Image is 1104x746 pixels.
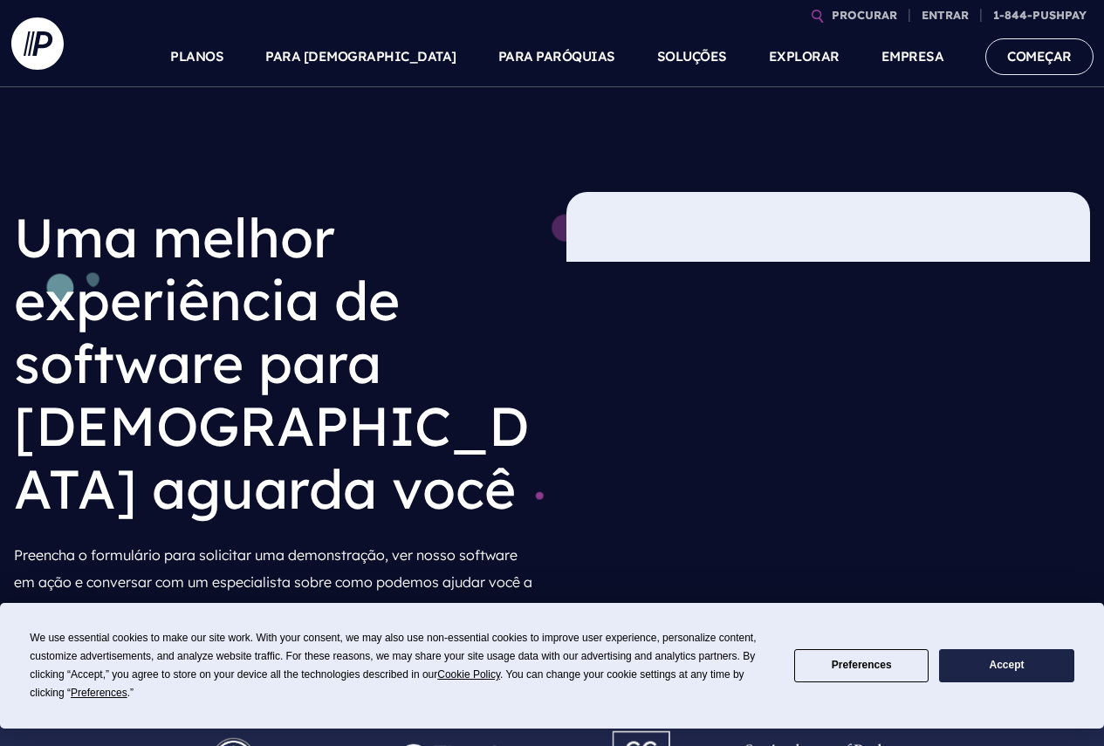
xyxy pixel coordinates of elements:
div: We use essential cookies to make our site work. With your consent, we may also use non-essential ... [30,629,773,702]
button: Accept [939,649,1073,683]
font: Uma melhor experiência de software para [DEMOGRAPHIC_DATA] aguarda você [14,203,529,523]
a: PLANOS [170,26,223,87]
font: Preencha o formulário para solicitar uma demonstração, ver nosso software em ação e conversar com... [14,546,532,618]
font: ENTRAR [922,8,969,22]
picture: Pushpay_Logo__Santo Antônio [732,727,913,744]
a: COMEÇAR [985,38,1094,74]
font: EXPLORAR [769,48,840,65]
font: COMEÇAR [1007,48,1072,65]
a: PARA PARÓQUIAS [498,26,615,87]
a: SOLUÇÕES [657,26,727,87]
font: PROCURAR [832,8,897,22]
picture: Pushpay_Logo__NorthPoint [191,727,372,744]
button: Preferences [794,649,929,683]
span: Preferences [71,687,127,699]
font: SOLUÇÕES [657,48,727,65]
font: PARA [DEMOGRAPHIC_DATA] [265,48,456,65]
a: PARA [DEMOGRAPHIC_DATA] [265,26,456,87]
picture: Pushpay_Logo__Elevação [372,727,552,744]
a: EMPRESA [881,26,944,87]
a: EXPLORAR [769,26,840,87]
font: PARA PARÓQUIAS [498,48,615,65]
picture: Logotipo Pushpay__CCM [579,720,705,737]
font: 1-844-PUSHPAY [993,8,1087,22]
span: Cookie Policy [437,668,500,681]
font: EMPRESA [881,48,944,65]
font: PLANOS [170,48,223,65]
